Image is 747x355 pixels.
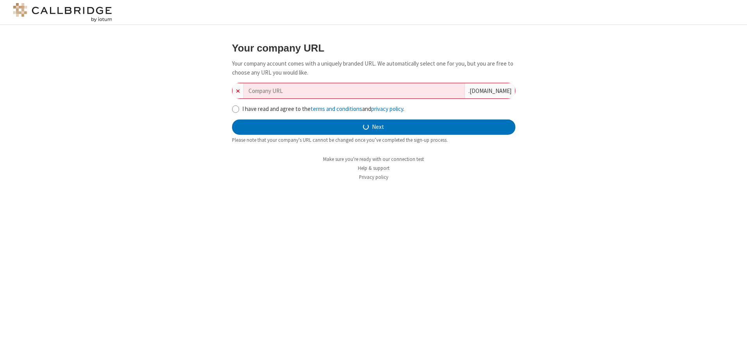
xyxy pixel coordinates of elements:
[311,105,362,112] a: terms and conditions
[372,123,384,132] span: Next
[232,43,515,54] h3: Your company URL
[323,156,424,162] a: Make sure you're ready with our connection test
[465,83,515,98] div: . [DOMAIN_NAME]
[232,59,515,77] p: Your company account comes with a uniquely branded URL. We automatically select one for you, but ...
[359,174,388,180] a: Privacy policy
[232,120,515,135] button: Next
[244,83,465,98] input: Company URL
[358,165,390,171] a: Help & support
[371,105,403,112] a: privacy policy
[12,3,113,22] img: logo@2x.png
[242,105,515,114] label: I have read and agree to the and .
[232,136,515,144] div: Please note that your company's URL cannot be changed once you’ve completed the sign-up process.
